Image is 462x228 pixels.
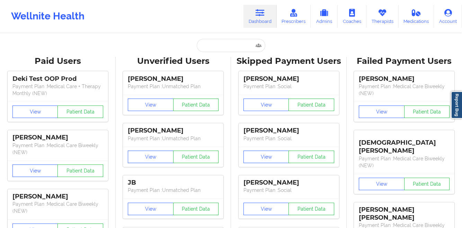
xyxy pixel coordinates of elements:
[243,203,289,215] button: View
[12,134,103,142] div: [PERSON_NAME]
[288,99,334,111] button: Patient Data
[173,99,219,111] button: Patient Data
[399,5,434,28] a: Medications
[311,5,338,28] a: Admins
[359,206,450,222] div: [PERSON_NAME] [PERSON_NAME]
[288,151,334,163] button: Patient Data
[338,5,366,28] a: Coaches
[359,83,450,97] p: Payment Plan : Medical Care Biweekly (NEW)
[121,56,226,67] div: Unverified Users
[277,5,311,28] a: Prescribers
[128,187,219,194] p: Payment Plan : Unmatched Plan
[359,178,405,190] button: View
[359,134,450,155] div: [DEMOGRAPHIC_DATA][PERSON_NAME]
[243,127,334,135] div: [PERSON_NAME]
[243,83,334,90] p: Payment Plan : Social
[5,56,111,67] div: Paid Users
[404,178,450,190] button: Patient Data
[288,203,334,215] button: Patient Data
[128,151,174,163] button: View
[243,187,334,194] p: Payment Plan : Social
[404,105,450,118] button: Patient Data
[128,83,219,90] p: Payment Plan : Unmatched Plan
[128,127,219,135] div: [PERSON_NAME]
[243,5,277,28] a: Dashboard
[12,75,103,83] div: Deki Test OOP Prod
[12,193,103,201] div: [PERSON_NAME]
[366,5,399,28] a: Therapists
[243,151,289,163] button: View
[451,91,462,119] a: Report Bug
[243,99,289,111] button: View
[359,155,450,169] p: Payment Plan : Medical Care Biweekly (NEW)
[128,179,219,187] div: JB
[128,135,219,142] p: Payment Plan : Unmatched Plan
[359,75,450,83] div: [PERSON_NAME]
[12,83,103,97] p: Payment Plan : Medical Care + Therapy Monthly (NEW)
[173,203,219,215] button: Patient Data
[12,105,58,118] button: View
[12,142,103,156] p: Payment Plan : Medical Care Biweekly (NEW)
[434,5,462,28] a: Account
[57,105,103,118] button: Patient Data
[128,99,174,111] button: View
[173,151,219,163] button: Patient Data
[359,105,405,118] button: View
[243,135,334,142] p: Payment Plan : Social
[243,179,334,187] div: [PERSON_NAME]
[128,203,174,215] button: View
[243,75,334,83] div: [PERSON_NAME]
[352,56,457,67] div: Failed Payment Users
[236,56,342,67] div: Skipped Payment Users
[57,164,103,177] button: Patient Data
[12,164,58,177] button: View
[128,75,219,83] div: [PERSON_NAME]
[12,201,103,214] p: Payment Plan : Medical Care Biweekly (NEW)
